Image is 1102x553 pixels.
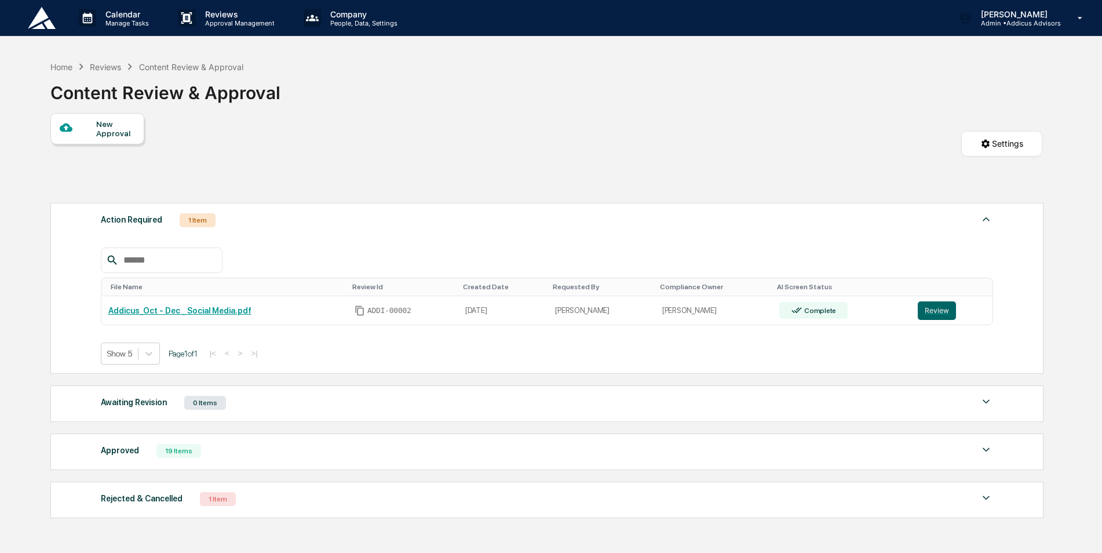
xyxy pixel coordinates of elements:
td: [PERSON_NAME] [548,296,655,325]
p: Company [321,9,403,19]
span: Copy Id [355,305,365,316]
div: Toggle SortBy [777,283,906,291]
img: caret [979,212,993,226]
div: 1 Item [180,213,216,227]
div: 19 Items [156,444,201,458]
iframe: Open customer support [1065,515,1096,546]
div: Home [50,62,72,72]
p: Approval Management [196,19,280,27]
div: Content Review & Approval [139,62,243,72]
button: >| [247,348,261,358]
button: |< [206,348,220,358]
img: caret [979,491,993,505]
button: Review [918,301,956,320]
div: 1 Item [200,492,236,506]
img: caret [979,443,993,457]
p: Manage Tasks [96,19,155,27]
span: ADDI-00002 [367,306,411,315]
div: Reviews [90,62,121,72]
div: Toggle SortBy [463,283,543,291]
div: Action Required [101,212,162,227]
div: Content Review & Approval [50,73,280,103]
td: [PERSON_NAME] [655,296,772,325]
div: New Approval [96,119,135,138]
div: Toggle SortBy [352,283,454,291]
p: Reviews [196,9,280,19]
span: Page 1 of 1 [169,349,198,358]
img: logo [28,7,56,29]
a: Review [918,301,986,320]
p: Calendar [96,9,155,19]
p: [PERSON_NAME] [972,9,1061,19]
div: Toggle SortBy [920,283,988,291]
div: Rejected & Cancelled [101,491,183,506]
a: Addicus_Oct - Dec _ Social Media.pdf [108,306,251,315]
td: [DATE] [458,296,548,325]
div: 0 Items [184,396,226,410]
div: Toggle SortBy [111,283,343,291]
p: People, Data, Settings [321,19,403,27]
div: Awaiting Revision [101,395,167,410]
div: Toggle SortBy [553,283,651,291]
button: < [221,348,233,358]
div: Toggle SortBy [660,283,768,291]
div: Complete [802,307,836,315]
button: Settings [961,131,1042,157]
button: > [235,348,246,358]
p: Admin • Addicus Advisors [972,19,1061,27]
div: Approved [101,443,139,458]
img: caret [979,395,993,409]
